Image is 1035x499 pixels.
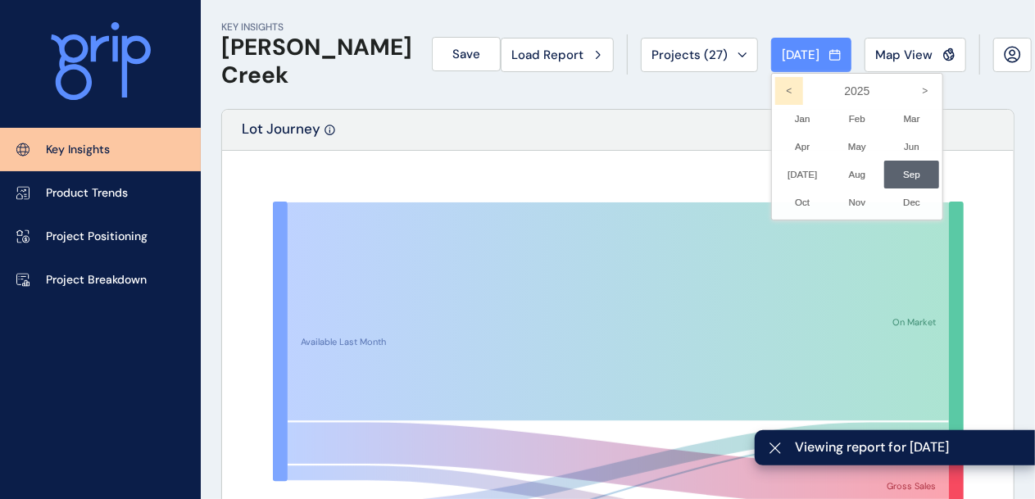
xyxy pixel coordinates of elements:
li: Mar [884,105,939,133]
li: Dec [884,188,939,216]
label: 2025 [775,77,939,105]
p: Product Trends [46,185,128,202]
span: Viewing report for [DATE] [795,438,1022,456]
p: Project Breakdown [46,272,147,288]
li: May [830,133,885,161]
p: Key Insights [46,142,110,158]
p: Project Positioning [46,229,148,245]
li: Aug [830,161,885,188]
li: Oct [775,188,830,216]
li: Apr [775,133,830,161]
i: < [775,77,803,105]
li: Sep [884,161,939,188]
li: Nov [830,188,885,216]
li: Feb [830,105,885,133]
li: [DATE] [775,161,830,188]
i: > [911,77,939,105]
li: Jan [775,105,830,133]
li: Jun [884,133,939,161]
